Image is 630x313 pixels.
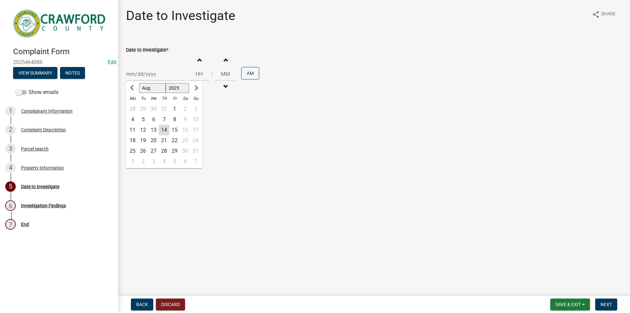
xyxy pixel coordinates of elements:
div: 8 [169,114,180,125]
div: Fr [169,93,180,104]
div: Friday, August 1, 2025 [169,104,180,114]
div: Friday, August 29, 2025 [169,146,180,156]
div: 3 [148,156,159,167]
button: Back [131,299,153,310]
div: 18 [127,135,138,146]
label: Date to Investigate [126,48,168,53]
div: : [210,70,215,78]
img: Crawford County, Georgia [13,7,108,40]
div: Th [159,93,169,104]
div: 5 [169,156,180,167]
div: Thursday, August 28, 2025 [159,146,169,156]
div: 20 [148,135,159,146]
input: Minutes [215,67,236,81]
div: 27 [148,146,159,156]
div: 30 [148,104,159,114]
div: Tuesday, August 5, 2025 [138,114,148,125]
div: 22 [169,135,180,146]
h1: Date to Investigate [126,8,235,24]
div: Friday, August 15, 2025 [169,125,180,135]
div: 11 [127,125,138,135]
button: Notes [60,67,85,79]
div: Tuesday, August 12, 2025 [138,125,148,135]
div: Wednesday, July 30, 2025 [148,104,159,114]
div: 4 [127,114,138,125]
wm-modal-confirm: Summary [13,71,57,76]
div: Monday, August 4, 2025 [127,114,138,125]
div: 1 [5,106,16,116]
div: Monday, September 1, 2025 [127,156,138,167]
div: Date to Investigate [21,184,59,189]
span: Save & Exit [556,302,581,307]
div: Tu [138,93,148,104]
div: Tuesday, September 2, 2025 [138,156,148,167]
span: Next [600,302,612,307]
div: 28 [127,104,138,114]
select: Select year [166,83,189,93]
div: End [21,222,29,227]
button: Save & Exit [550,299,590,310]
div: 5 [5,181,16,192]
div: Thursday, August 14, 2025 [159,125,169,135]
select: Select month [139,83,166,93]
div: Property Information [21,166,64,170]
div: 15 [169,125,180,135]
div: 31 [159,104,169,114]
div: We [148,93,159,104]
div: 28 [159,146,169,156]
div: 5 [138,114,148,125]
div: 12 [138,125,148,135]
div: 21 [159,135,169,146]
span: Back [136,302,148,307]
div: 6 [148,114,159,125]
input: mm/dd/yyyy [126,67,186,81]
button: Next [595,299,617,310]
div: Friday, August 22, 2025 [169,135,180,146]
div: 14 [159,125,169,135]
div: 4 [159,156,169,167]
div: 4 [5,163,16,173]
div: 2 [5,124,16,135]
div: 29 [169,146,180,156]
div: Wednesday, September 3, 2025 [148,156,159,167]
div: Complaint Description [21,127,66,132]
div: 6 [5,200,16,211]
div: 29 [138,104,148,114]
span: 2025464086 [13,59,105,65]
div: 3 [5,144,16,154]
div: Sa [180,93,190,104]
div: Complainant Information [21,109,73,113]
div: 7 [159,114,169,125]
div: 1 [127,156,138,167]
div: Friday, August 8, 2025 [169,114,180,125]
wm-modal-confirm: Notes [60,71,85,76]
div: Tuesday, August 26, 2025 [138,146,148,156]
div: Friday, September 5, 2025 [169,156,180,167]
input: Hours [189,67,210,81]
button: shareShare [587,8,621,21]
div: Monday, August 18, 2025 [127,135,138,146]
div: Monday, July 28, 2025 [127,104,138,114]
div: 19 [138,135,148,146]
button: Previous month [129,83,136,93]
div: Thursday, August 7, 2025 [159,114,169,125]
div: Wednesday, August 20, 2025 [148,135,159,146]
wm-modal-confirm: Edit Application Number [108,59,116,65]
i: share [592,11,600,18]
div: Parcel search [21,146,49,151]
div: Su [190,93,201,104]
div: 7 [5,219,16,230]
button: Discard [156,299,185,310]
button: Next month [192,83,199,93]
a: Edit [108,59,116,65]
div: Monday, August 11, 2025 [127,125,138,135]
div: Tuesday, July 29, 2025 [138,104,148,114]
div: 26 [138,146,148,156]
div: Investigation Findings [21,203,66,208]
label: Show emails [16,88,58,96]
div: Wednesday, August 27, 2025 [148,146,159,156]
div: Tuesday, August 19, 2025 [138,135,148,146]
div: Thursday, September 4, 2025 [159,156,169,167]
div: Wednesday, August 13, 2025 [148,125,159,135]
div: 1 [169,104,180,114]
